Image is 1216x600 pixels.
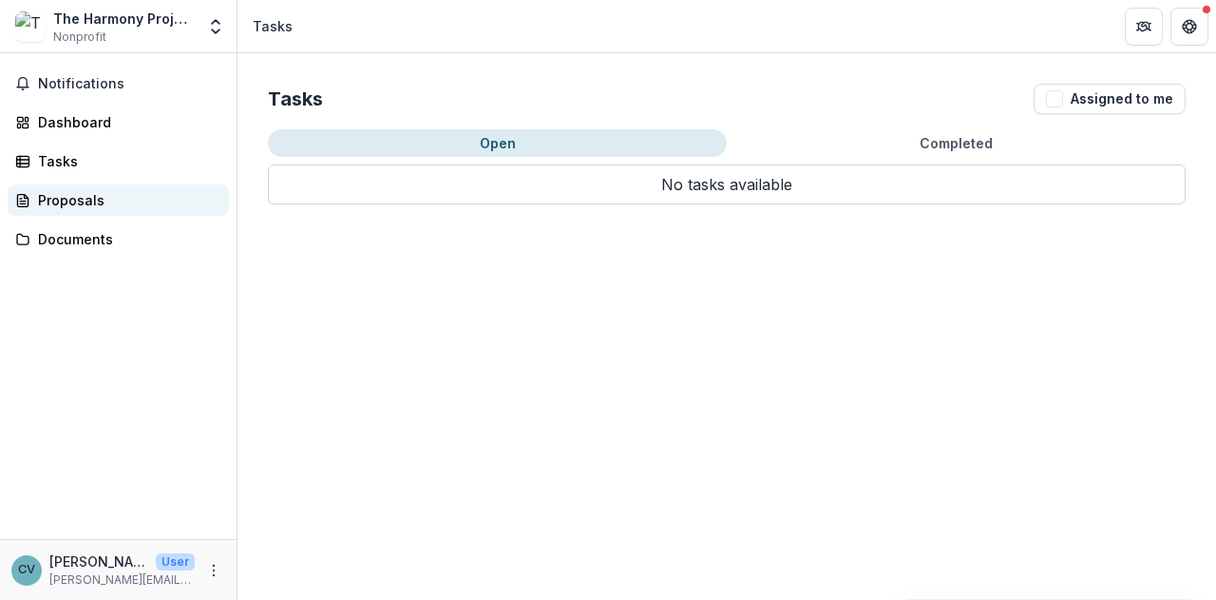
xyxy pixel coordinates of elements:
[18,564,35,576] div: Caroline Vasquez
[202,559,225,582] button: More
[38,190,214,210] div: Proposals
[49,571,195,589] p: [PERSON_NAME][EMAIL_ADDRESS][DOMAIN_NAME]
[53,9,195,29] div: The Harmony Project
[1034,84,1186,114] button: Assigned to me
[8,223,229,255] a: Documents
[268,165,1186,204] p: No tasks available
[53,29,106,46] span: Nonprofit
[202,8,229,46] button: Open entity switcher
[38,112,214,132] div: Dashboard
[15,11,46,42] img: The Harmony Project
[8,145,229,177] a: Tasks
[8,68,229,99] button: Notifications
[38,151,214,171] div: Tasks
[8,184,229,216] a: Proposals
[727,129,1186,157] button: Completed
[1170,8,1208,46] button: Get Help
[245,12,300,40] nav: breadcrumb
[38,76,221,92] span: Notifications
[8,106,229,138] a: Dashboard
[268,129,727,157] button: Open
[38,229,214,249] div: Documents
[49,552,148,571] p: [PERSON_NAME]
[1125,8,1163,46] button: Partners
[156,553,195,571] p: User
[268,87,323,110] h2: Tasks
[253,16,293,36] div: Tasks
